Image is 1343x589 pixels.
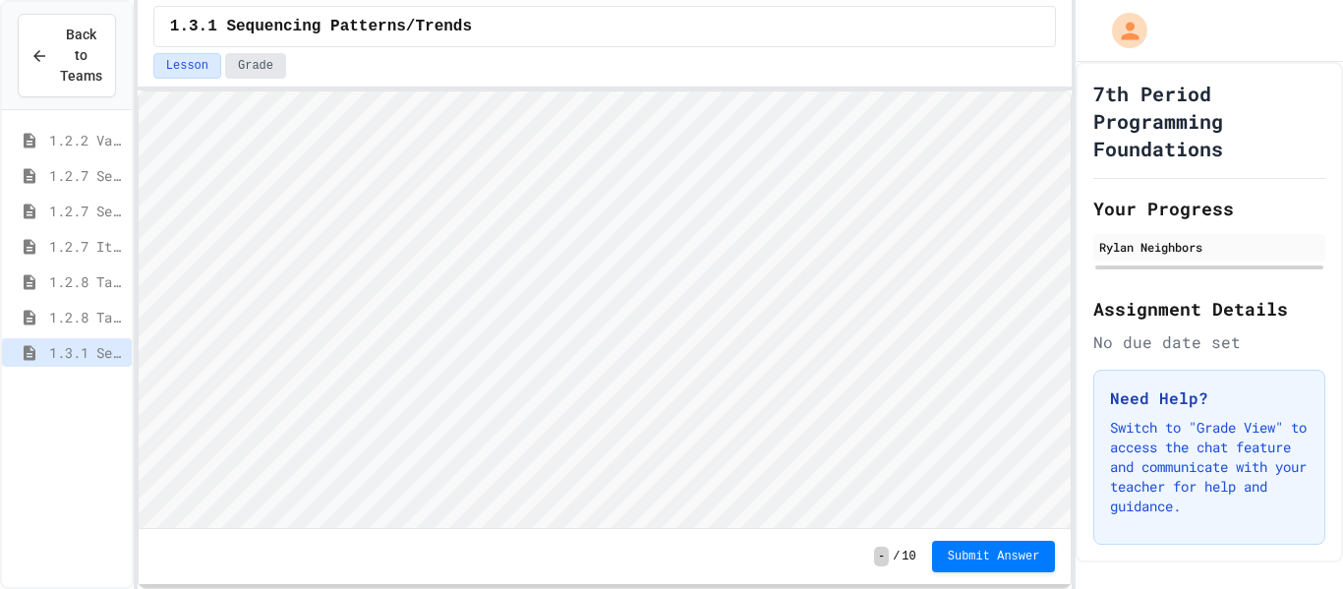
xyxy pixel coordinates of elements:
[902,549,915,564] span: 10
[1093,330,1325,354] div: No due date set
[874,547,889,566] span: -
[49,271,124,292] span: 1.2.8 Task 1
[49,165,124,186] span: 1.2.7 Sequential
[170,15,472,38] span: 1.3.1 Sequencing Patterns/Trends
[49,236,124,257] span: 1.2.7 Iteration
[1093,195,1325,222] h2: Your Progress
[1091,8,1152,53] div: My Account
[60,25,102,87] span: Back to Teams
[1110,418,1309,516] p: Switch to "Grade View" to access the chat feature and communicate with your teacher for help and ...
[49,130,124,150] span: 1.2.2 Variable Types
[932,541,1056,572] button: Submit Answer
[49,201,124,221] span: 1.2.7 Selection
[225,53,286,79] button: Grade
[18,14,116,97] button: Back to Teams
[948,549,1040,564] span: Submit Answer
[893,549,900,564] span: /
[1093,295,1325,323] h2: Assignment Details
[1110,386,1309,410] h3: Need Help?
[1093,80,1325,162] h1: 7th Period Programming Foundations
[49,307,124,327] span: 1.2.8 Task 2
[153,53,221,79] button: Lesson
[1099,238,1319,256] div: Rylan Neighbors
[139,91,1072,528] iframe: Snap! Programming Environment
[49,342,124,363] span: 1.3.1 Sequencing Patterns/Trends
